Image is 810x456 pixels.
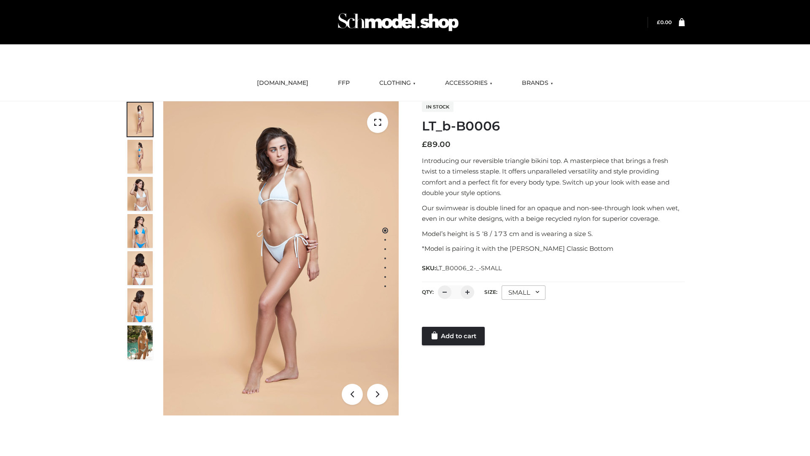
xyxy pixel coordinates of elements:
[373,74,422,92] a: CLOTHING
[127,140,153,174] img: ArielClassicBikiniTop_CloudNine_AzureSky_OW114ECO_2-scaled.jpg
[657,19,672,25] a: £0.00
[422,140,427,149] span: £
[422,263,502,273] span: SKU:
[127,177,153,211] img: ArielClassicBikiniTop_CloudNine_AzureSky_OW114ECO_3-scaled.jpg
[251,74,315,92] a: [DOMAIN_NAME]
[657,19,660,25] span: £
[422,102,454,112] span: In stock
[127,103,153,136] img: ArielClassicBikiniTop_CloudNine_AzureSky_OW114ECO_1-scaled.jpg
[335,5,462,39] img: Schmodel Admin 964
[422,203,685,224] p: Our swimwear is double lined for an opaque and non-see-through look when wet, even in our white d...
[422,140,451,149] bdi: 89.00
[422,119,685,134] h1: LT_b-B0006
[657,19,672,25] bdi: 0.00
[484,289,497,295] label: Size:
[439,74,499,92] a: ACCESSORIES
[422,155,685,198] p: Introducing our reversible triangle bikini top. A masterpiece that brings a fresh twist to a time...
[127,214,153,248] img: ArielClassicBikiniTop_CloudNine_AzureSky_OW114ECO_4-scaled.jpg
[332,74,356,92] a: FFP
[502,285,545,300] div: SMALL
[422,289,434,295] label: QTY:
[127,288,153,322] img: ArielClassicBikiniTop_CloudNine_AzureSky_OW114ECO_8-scaled.jpg
[422,243,685,254] p: *Model is pairing it with the [PERSON_NAME] Classic Bottom
[516,74,559,92] a: BRANDS
[127,326,153,359] img: Arieltop_CloudNine_AzureSky2.jpg
[436,264,502,272] span: LT_B0006_2-_-SMALL
[163,101,399,415] img: ArielClassicBikiniTop_CloudNine_AzureSky_OW114ECO_1
[127,251,153,285] img: ArielClassicBikiniTop_CloudNine_AzureSky_OW114ECO_7-scaled.jpg
[422,327,485,345] a: Add to cart
[422,228,685,239] p: Model’s height is 5 ‘8 / 173 cm and is wearing a size S.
